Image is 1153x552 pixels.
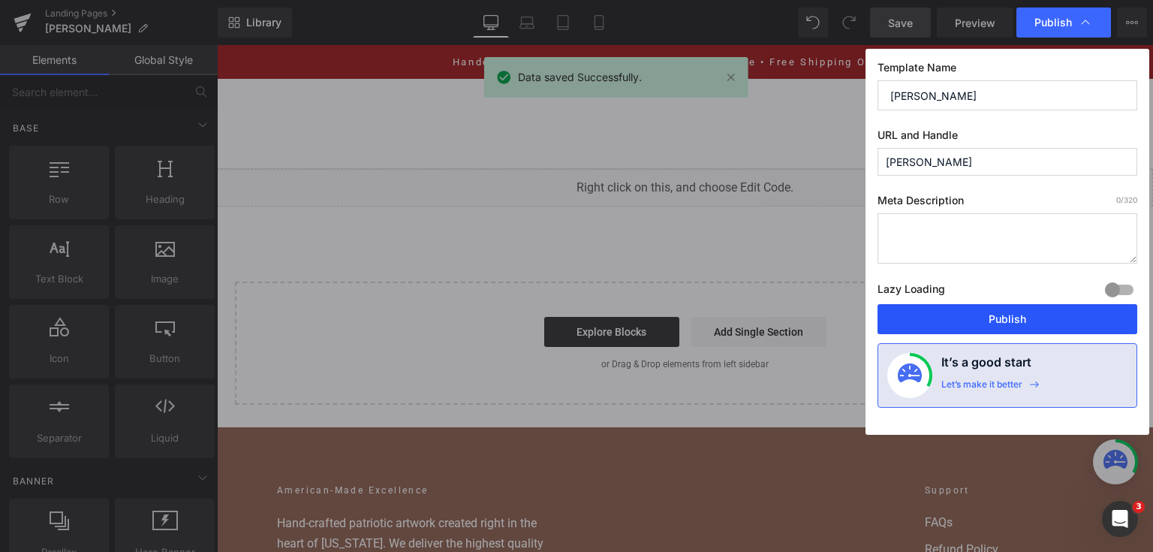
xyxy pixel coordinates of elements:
[474,272,610,302] a: Add Single Section
[1034,16,1072,29] span: Publish
[60,439,345,454] h2: American-Made Excellence
[878,194,1137,213] label: Meta Description
[42,314,895,324] p: or Drag & Drop elements from left sidebar
[898,363,922,388] img: onboarding-status.svg
[1133,501,1145,513] span: 3
[708,496,876,514] a: Refund Policy
[236,11,700,23] a: Handcrafted in [US_STATE] • 100% American Made • Free Shipping Over $100
[1116,195,1121,204] span: 0
[878,128,1137,148] label: URL and Handle
[878,279,945,304] label: Lazy Loading
[708,439,876,454] h2: Support
[878,304,1137,334] button: Publish
[941,379,1022,398] div: Let’s make it better
[708,469,876,487] a: FAQs
[1102,501,1138,537] iframe: Intercom live chat
[941,353,1031,379] h4: It’s a good start
[878,61,1137,80] label: Template Name
[1116,195,1137,204] span: /320
[60,469,345,528] p: Hand-crafted patriotic artwork created right in the heart of [US_STATE]. We deliver the highest q...
[327,272,462,302] a: Explore Blocks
